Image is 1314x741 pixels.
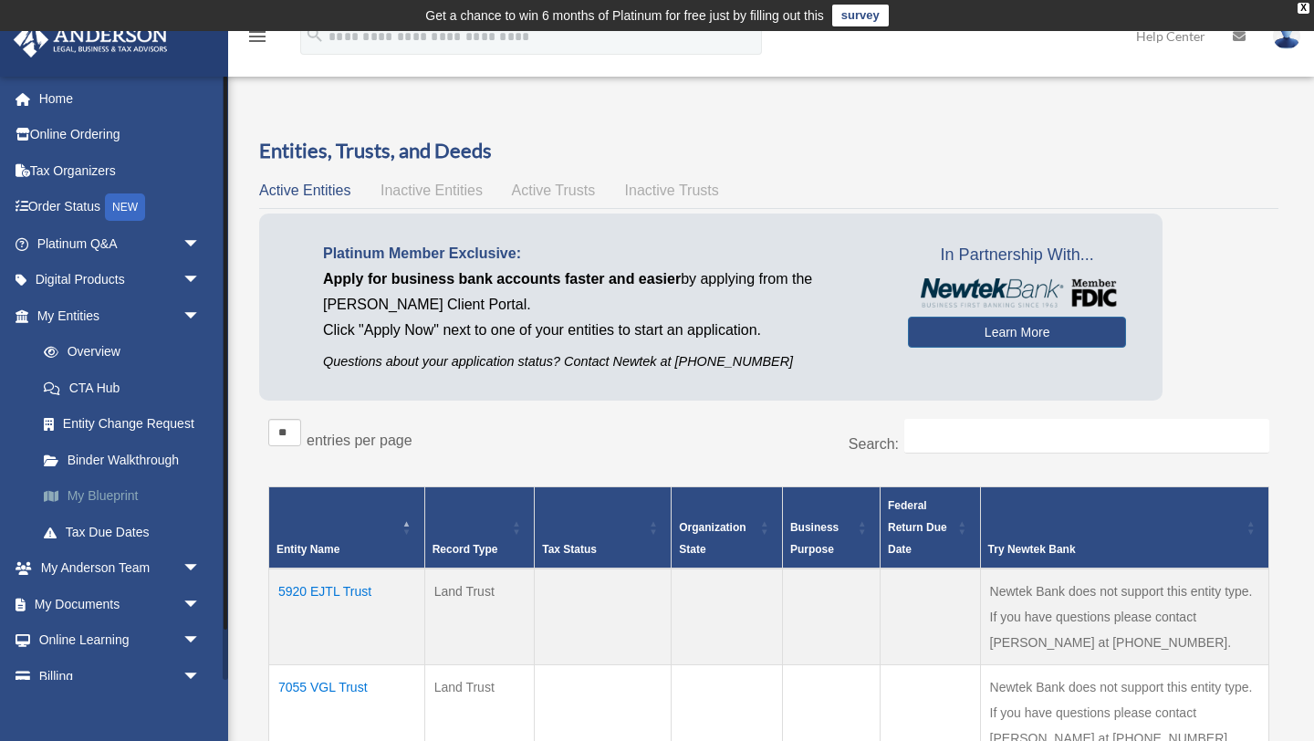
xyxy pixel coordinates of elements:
img: Anderson Advisors Platinum Portal [8,22,173,57]
div: close [1298,3,1309,14]
span: arrow_drop_down [182,262,219,299]
p: Click "Apply Now" next to one of your entities to start an application. [323,318,881,343]
th: Entity Name: Activate to invert sorting [269,486,425,569]
span: Tax Status [542,543,597,556]
span: arrow_drop_down [182,622,219,660]
a: My Documentsarrow_drop_down [13,586,228,622]
a: Online Learningarrow_drop_down [13,622,228,659]
a: Platinum Q&Aarrow_drop_down [13,225,228,262]
th: Federal Return Due Date: Activate to sort [880,486,980,569]
p: by applying from the [PERSON_NAME] Client Portal. [323,266,881,318]
a: Learn More [908,317,1126,348]
th: Organization State: Activate to sort [672,486,783,569]
p: Platinum Member Exclusive: [323,241,881,266]
a: Overview [26,334,219,370]
label: Search: [849,436,899,452]
td: Newtek Bank does not support this entity type. If you have questions please contact [PERSON_NAME]... [980,569,1268,665]
a: Binder Walkthrough [26,442,228,478]
th: Try Newtek Bank : Activate to sort [980,486,1268,569]
p: Questions about your application status? Contact Newtek at [PHONE_NUMBER] [323,350,881,373]
a: Tax Due Dates [26,514,228,550]
a: My Anderson Teamarrow_drop_down [13,550,228,587]
td: 5920 EJTL Trust [269,569,425,665]
a: My Entitiesarrow_drop_down [13,297,228,334]
span: Federal Return Due Date [888,499,947,556]
i: search [305,25,325,45]
div: NEW [105,193,145,221]
span: Active Trusts [512,183,596,198]
div: Try Newtek Bank [988,538,1241,560]
span: Business Purpose [790,521,839,556]
a: survey [832,5,889,26]
span: Apply for business bank accounts faster and easier [323,271,681,287]
a: Billingarrow_drop_down [13,658,228,694]
i: menu [246,26,268,47]
span: Active Entities [259,183,350,198]
a: Entity Change Request [26,406,228,443]
span: arrow_drop_down [182,658,219,695]
th: Record Type: Activate to sort [424,486,535,569]
span: Inactive Entities [381,183,483,198]
a: Home [13,80,228,117]
th: Tax Status: Activate to sort [535,486,672,569]
span: Entity Name [276,543,339,556]
div: Get a chance to win 6 months of Platinum for free just by filling out this [425,5,824,26]
a: My Blueprint [26,478,228,515]
a: Online Ordering [13,117,228,153]
a: Tax Organizers [13,152,228,189]
span: Inactive Trusts [625,183,719,198]
span: arrow_drop_down [182,550,219,588]
td: Land Trust [424,569,535,665]
span: arrow_drop_down [182,297,219,335]
th: Business Purpose: Activate to sort [782,486,880,569]
a: CTA Hub [26,370,228,406]
h3: Entities, Trusts, and Deeds [259,137,1278,165]
span: Record Type [433,543,498,556]
span: In Partnership With... [908,241,1126,270]
img: User Pic [1273,23,1300,49]
span: Organization State [679,521,746,556]
img: NewtekBankLogoSM.png [917,278,1117,308]
a: Order StatusNEW [13,189,228,226]
a: Digital Productsarrow_drop_down [13,262,228,298]
span: arrow_drop_down [182,225,219,263]
span: arrow_drop_down [182,586,219,623]
a: menu [246,32,268,47]
label: entries per page [307,433,412,448]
